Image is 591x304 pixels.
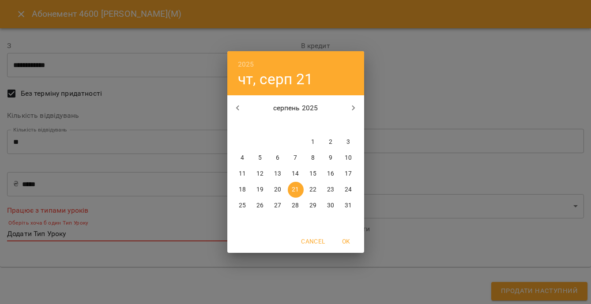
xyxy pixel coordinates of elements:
[341,150,357,166] button: 10
[341,166,357,182] button: 17
[274,185,281,194] p: 20
[239,169,246,178] p: 11
[341,134,357,150] button: 3
[274,201,281,210] p: 27
[292,201,299,210] p: 28
[341,182,357,198] button: 24
[270,182,286,198] button: 20
[252,121,268,130] span: вт
[327,169,334,178] p: 16
[288,182,304,198] button: 21
[345,201,352,210] p: 31
[256,201,264,210] p: 26
[235,198,251,214] button: 25
[305,166,321,182] button: 15
[301,236,325,247] span: Cancel
[345,154,352,162] p: 10
[336,236,357,247] span: OK
[346,138,350,146] p: 3
[292,185,299,194] p: 21
[305,134,321,150] button: 1
[239,201,246,210] p: 25
[341,121,357,130] span: нд
[305,198,321,214] button: 29
[235,150,251,166] button: 4
[252,166,268,182] button: 12
[323,182,339,198] button: 23
[288,198,304,214] button: 28
[329,138,332,146] p: 2
[241,154,244,162] p: 4
[323,150,339,166] button: 9
[297,233,328,249] button: Cancel
[270,166,286,182] button: 13
[323,198,339,214] button: 30
[239,185,246,194] p: 18
[305,182,321,198] button: 22
[256,185,264,194] p: 19
[270,150,286,166] button: 6
[288,121,304,130] span: чт
[323,134,339,150] button: 2
[305,150,321,166] button: 8
[309,201,316,210] p: 29
[311,154,315,162] p: 8
[252,182,268,198] button: 19
[323,121,339,130] span: сб
[311,138,315,146] p: 1
[270,198,286,214] button: 27
[238,70,313,88] button: чт, серп 21
[305,121,321,130] span: пт
[345,169,352,178] p: 17
[288,150,304,166] button: 7
[288,166,304,182] button: 14
[235,182,251,198] button: 18
[252,198,268,214] button: 26
[309,169,316,178] p: 15
[256,169,264,178] p: 12
[332,233,361,249] button: OK
[270,121,286,130] span: ср
[248,103,343,113] p: серпень 2025
[309,185,316,194] p: 22
[327,201,334,210] p: 30
[345,185,352,194] p: 24
[238,58,254,71] button: 2025
[276,154,279,162] p: 6
[274,169,281,178] p: 13
[327,185,334,194] p: 23
[252,150,268,166] button: 5
[235,121,251,130] span: пн
[258,154,262,162] p: 5
[294,154,297,162] p: 7
[329,154,332,162] p: 9
[341,198,357,214] button: 31
[323,166,339,182] button: 16
[235,166,251,182] button: 11
[292,169,299,178] p: 14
